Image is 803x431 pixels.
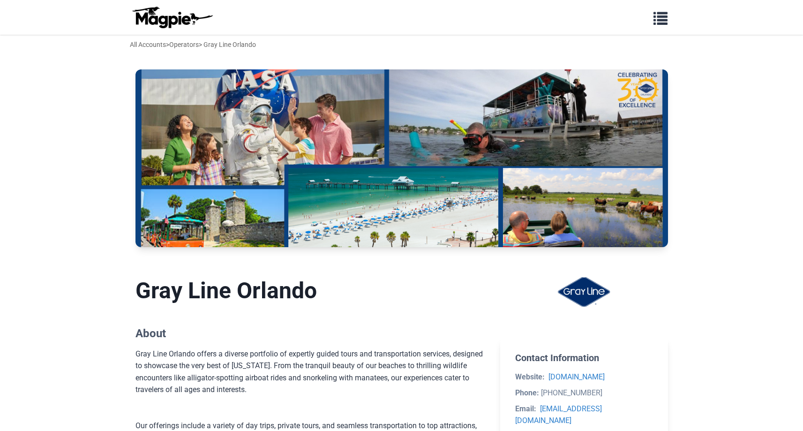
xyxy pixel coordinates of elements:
h1: Gray Line Orlando [135,277,486,304]
li: [PHONE_NUMBER] [515,387,653,399]
a: [DOMAIN_NAME] [548,372,605,381]
h2: Contact Information [515,352,653,363]
a: Operators [169,41,199,48]
img: Gray Line Orlando banner [135,69,668,247]
strong: Phone: [515,388,539,397]
img: logo-ab69f6fb50320c5b225c76a69d11143b.png [130,6,214,29]
a: [EMAIL_ADDRESS][DOMAIN_NAME] [515,404,602,425]
img: Gray Line Orlando logo [539,277,629,307]
div: > > Gray Line Orlando [130,39,256,50]
a: All Accounts [130,41,166,48]
strong: Website: [515,372,545,381]
h2: About [135,327,486,340]
div: Gray Line Orlando offers a diverse portfolio of expertly guided tours and transportation services... [135,348,486,420]
strong: Email: [515,404,536,413]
